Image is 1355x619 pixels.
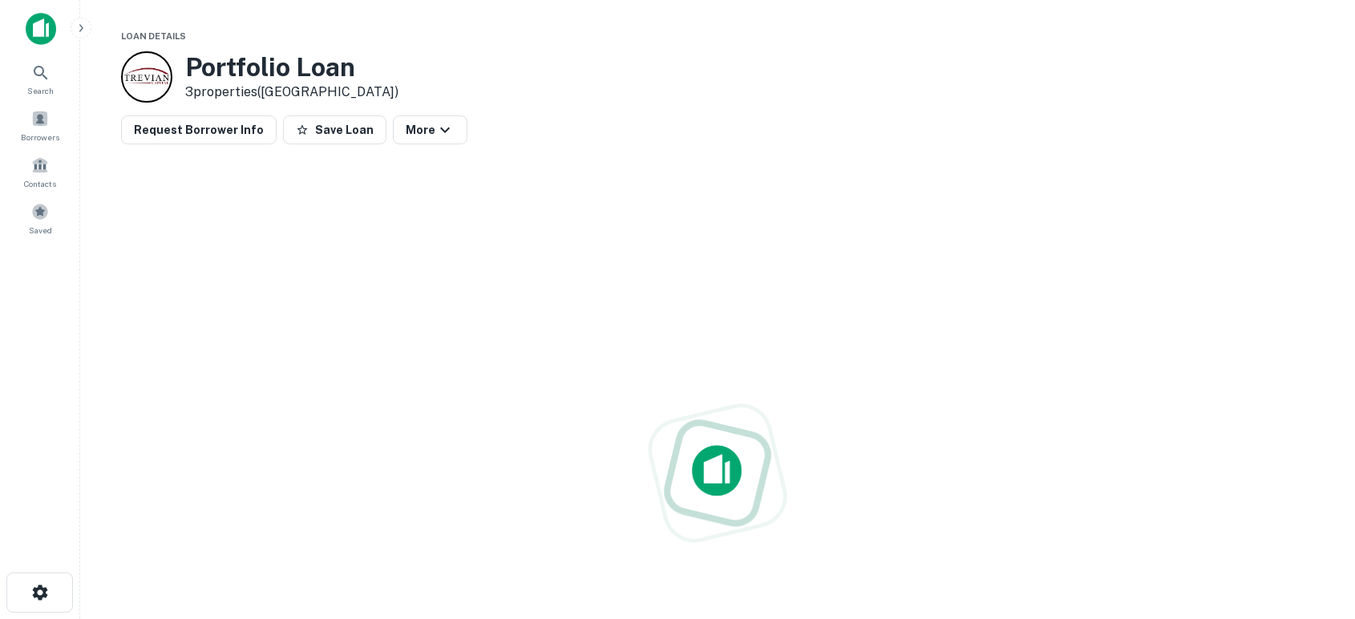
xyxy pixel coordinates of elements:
a: Saved [5,196,75,240]
a: Borrowers [5,103,75,147]
a: Search [5,57,75,100]
span: Borrowers [21,131,59,144]
a: Contacts [5,150,75,193]
span: Loan Details [121,31,186,41]
span: Search [27,84,54,97]
span: Contacts [24,177,56,190]
h3: Portfolio Loan [185,52,398,83]
button: Request Borrower Info [121,115,277,144]
iframe: Chat Widget [1275,491,1355,568]
p: 3 properties ([GEOGRAPHIC_DATA]) [185,83,398,102]
button: More [393,115,467,144]
img: capitalize-icon.png [26,13,56,45]
span: Saved [29,224,52,237]
button: Save Loan [283,115,386,144]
